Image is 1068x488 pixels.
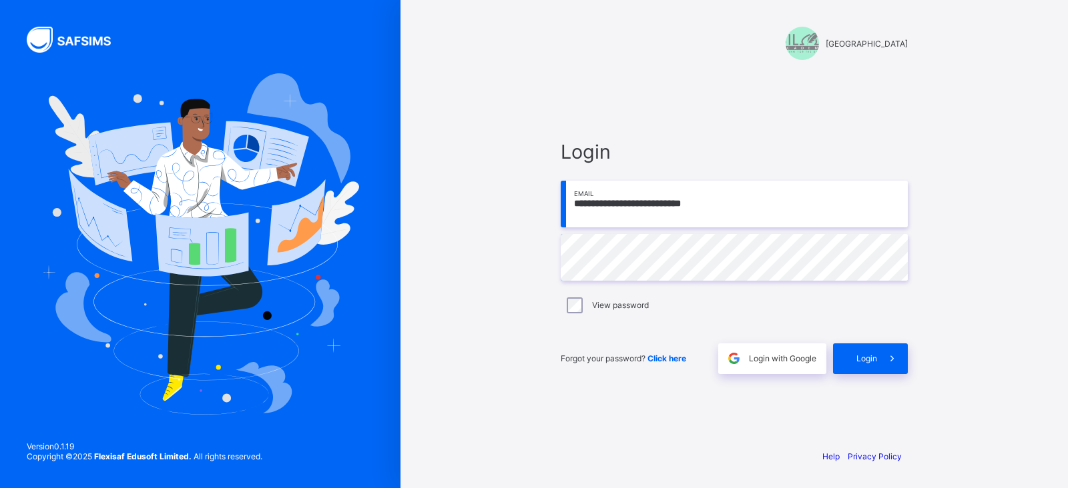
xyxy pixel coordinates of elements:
[592,300,649,310] label: View password
[27,441,262,451] span: Version 0.1.19
[826,39,908,49] span: [GEOGRAPHIC_DATA]
[848,451,902,461] a: Privacy Policy
[94,451,192,461] strong: Flexisaf Edusoft Limited.
[27,27,127,53] img: SAFSIMS Logo
[561,140,908,163] span: Login
[27,451,262,461] span: Copyright © 2025 All rights reserved.
[726,351,742,366] img: google.396cfc9801f0270233282035f929180a.svg
[561,353,686,363] span: Forgot your password?
[647,353,686,363] a: Click here
[822,451,840,461] a: Help
[749,353,816,363] span: Login with Google
[856,353,877,363] span: Login
[41,73,359,415] img: Hero Image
